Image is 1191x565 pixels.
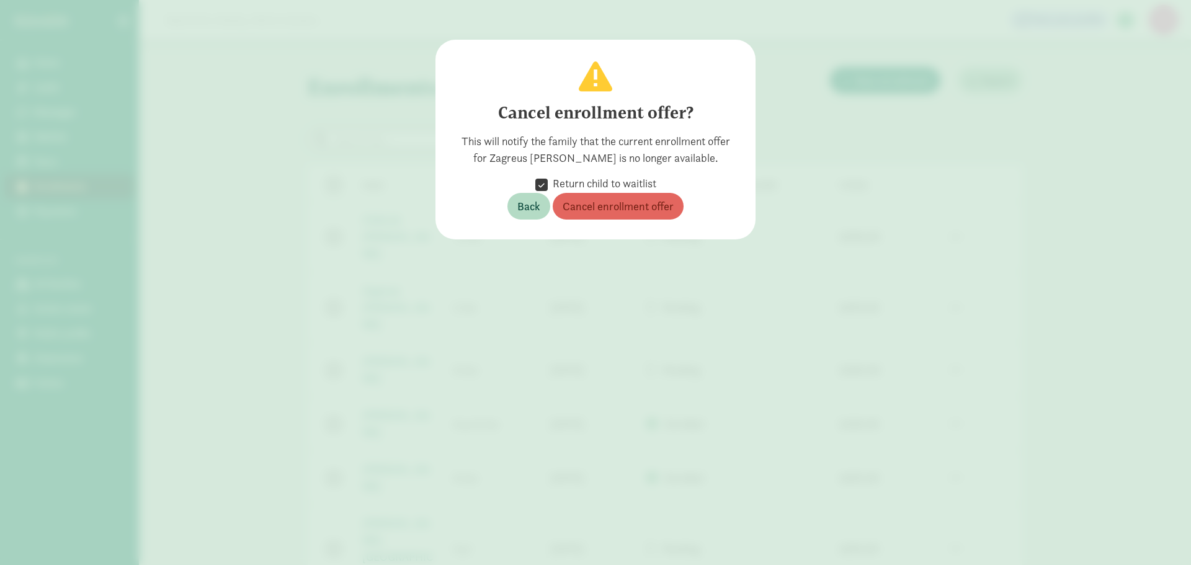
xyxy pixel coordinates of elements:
h4: Cancel enrollment offer? [455,103,736,123]
button: Cancel enrollment offer [553,193,684,220]
label: Return child to waitlist [548,176,656,191]
button: Back [507,193,550,220]
iframe: Chat Widget [1129,505,1191,565]
span: Back [517,198,540,215]
div: This will notify the family that the current enrollment offer for Zagreus [PERSON_NAME] is no lon... [455,133,736,166]
span: Cancel enrollment offer [563,198,674,215]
